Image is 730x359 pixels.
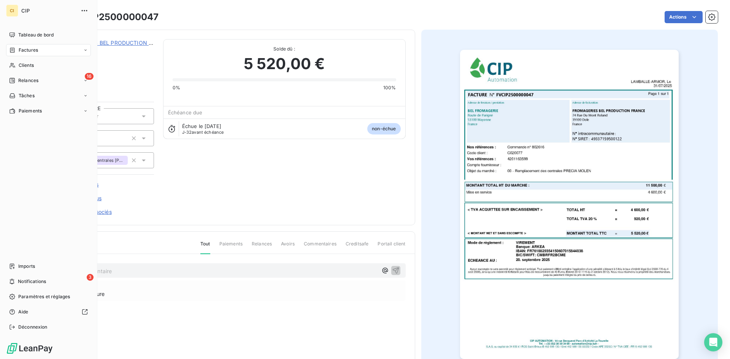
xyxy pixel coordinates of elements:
[704,333,722,351] div: Open Intercom Messenger
[85,73,94,80] span: 16
[60,48,154,54] span: C020077
[18,263,35,270] span: Imports
[60,40,170,46] a: FROMAGERIES BEL PRODUCTION FRANCE
[6,44,91,56] a: Factures
[6,5,18,17] div: CI
[6,306,91,318] a: Aide
[367,123,400,134] span: non-échue
[244,52,325,75] span: 5 520,00 €
[19,92,35,99] span: Tâches
[6,105,91,117] a: Paiements
[346,240,369,253] span: Creditsafe
[18,293,70,300] span: Paramètres et réglages
[182,123,221,129] span: Échue le [DATE]
[665,11,703,23] button: Actions
[6,29,91,41] a: Tableau de bord
[18,308,29,315] span: Aide
[383,84,396,91] span: 100%
[18,278,46,285] span: Notifications
[18,32,54,38] span: Tableau de bord
[182,130,224,134] span: avant échéance
[71,10,159,24] h3: FVCIP2500000047
[18,324,48,331] span: Déconnexion
[19,62,34,69] span: Clients
[21,8,76,14] span: CIP
[219,240,243,253] span: Paiements
[200,240,210,254] span: Tout
[6,260,91,272] a: Imports
[182,130,192,135] span: J-32
[6,59,91,71] a: Clients
[6,74,91,87] a: 16Relances
[6,291,91,303] a: Paramètres et réglages
[173,84,180,91] span: 0%
[378,240,405,253] span: Portail client
[281,240,295,253] span: Avoirs
[168,109,203,115] span: Échéance due
[173,46,396,52] span: Solde dû :
[6,342,53,354] img: Logo LeanPay
[252,240,272,253] span: Relances
[18,77,38,84] span: Relances
[6,90,91,102] a: Tâches
[304,240,336,253] span: Commentaires
[87,274,94,281] span: 3
[19,47,38,54] span: Factures
[460,50,679,359] img: invoice_thumbnail
[19,108,42,114] span: Paiements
